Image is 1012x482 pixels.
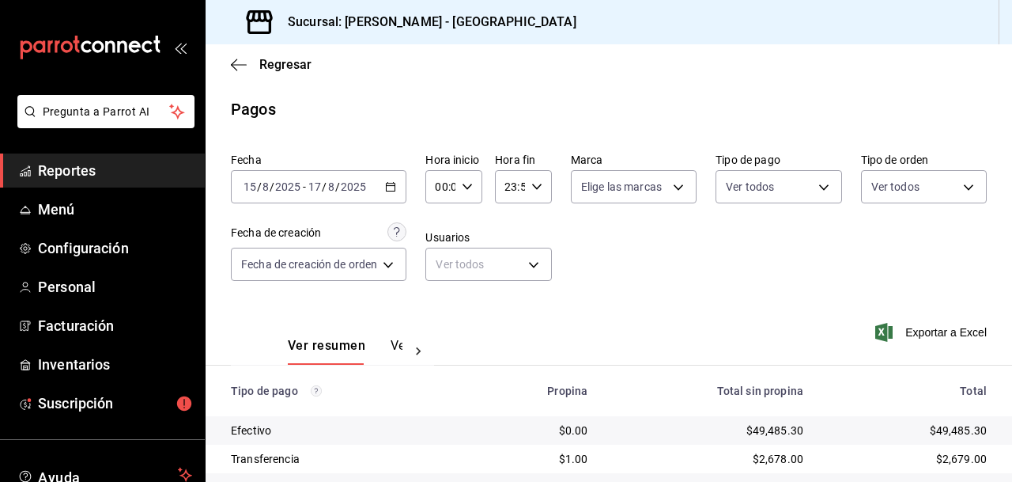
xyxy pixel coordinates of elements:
span: - [303,180,306,193]
div: $1.00 [466,451,588,467]
span: Fecha de creación de orden [241,256,377,272]
div: $2,678.00 [613,451,803,467]
div: navigation tabs [288,338,402,365]
span: Inventarios [38,354,192,375]
span: / [335,180,340,193]
div: Efectivo [231,423,441,438]
div: $0.00 [466,423,588,438]
span: / [257,180,262,193]
span: Configuración [38,237,192,259]
div: Propina [466,385,588,397]
label: Hora fin [495,154,552,165]
span: Menú [38,199,192,220]
button: Pregunta a Parrot AI [17,95,194,128]
span: Pregunta a Parrot AI [43,104,170,120]
div: Pagos [231,97,276,121]
div: $49,485.30 [613,423,803,438]
input: -- [308,180,322,193]
input: -- [327,180,335,193]
div: $49,485.30 [829,423,987,438]
div: Total sin propina [613,385,803,397]
span: / [322,180,327,193]
div: Tipo de pago [231,385,441,397]
svg: Los pagos realizados con Pay y otras terminales son montos brutos. [311,385,322,397]
span: / [270,180,274,193]
span: Personal [38,276,192,298]
a: Pregunta a Parrot AI [11,115,194,131]
label: Tipo de orden [861,154,987,165]
span: Ver todos [871,179,919,195]
span: Facturación [38,315,192,336]
div: Total [829,385,987,397]
div: Fecha de creación [231,225,321,241]
label: Marca [571,154,697,165]
input: ---- [274,180,301,193]
button: Ver pagos [391,338,450,365]
button: Regresar [231,57,312,72]
button: open_drawer_menu [174,41,187,54]
input: -- [262,180,270,193]
div: Transferencia [231,451,441,467]
input: ---- [340,180,367,193]
div: Ver todos [425,248,551,281]
label: Tipo de pago [716,154,841,165]
span: Elige las marcas [581,179,662,195]
button: Ver resumen [288,338,365,365]
button: Exportar a Excel [878,323,987,342]
h3: Sucursal: [PERSON_NAME] - [GEOGRAPHIC_DATA] [275,13,576,32]
label: Hora inicio [425,154,482,165]
label: Fecha [231,154,406,165]
span: Suscripción [38,393,192,414]
span: Reportes [38,160,192,181]
div: $2,679.00 [829,451,987,467]
span: Regresar [259,57,312,72]
input: -- [243,180,257,193]
span: Ver todos [726,179,774,195]
label: Usuarios [425,232,551,243]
